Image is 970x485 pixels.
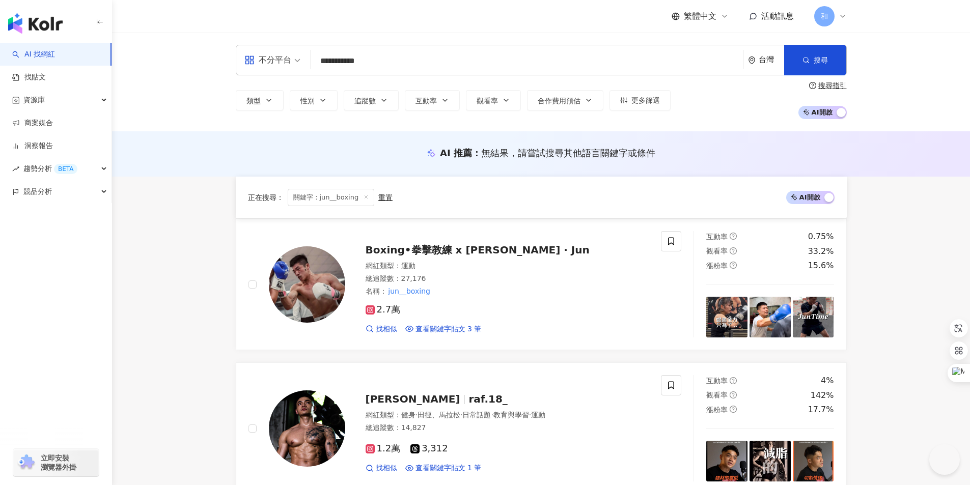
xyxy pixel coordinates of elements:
[16,454,36,471] img: chrome extension
[387,286,432,297] mark: jun__boxing
[706,391,728,399] span: 觀看率
[808,231,834,242] div: 0.75%
[248,193,284,202] span: 正在搜尋 ：
[761,11,794,21] span: 活動訊息
[730,233,737,240] span: question-circle
[481,148,655,158] span: 無結果，請嘗試搜尋其他語言關鍵字或條件
[609,90,671,110] button: 更多篩選
[706,441,747,482] img: post-image
[366,324,397,334] a: 找相似
[730,406,737,413] span: question-circle
[415,97,437,105] span: 互動率
[12,141,53,151] a: 洞察報告
[468,393,507,405] span: raf.18_
[808,246,834,257] div: 33.2%
[811,390,834,401] div: 142%
[236,218,847,350] a: KOL AvatarBoxing•拳擊教練 x [PERSON_NAME] · Jun網紅類型：運動總追蹤數：27,176名稱：jun__boxing2.7萬找相似查看關鍵字貼文 3 筆互動率q...
[418,411,460,419] span: 田徑、馬拉松
[415,411,418,419] span: ·
[821,375,834,386] div: 4%
[54,164,77,174] div: BETA
[440,147,655,159] div: AI 推薦 ：
[808,260,834,271] div: 15.6%
[809,82,816,89] span: question-circle
[410,443,448,454] span: 3,312
[269,390,345,467] img: KOL Avatar
[8,13,63,34] img: logo
[730,377,737,384] span: question-circle
[244,52,291,68] div: 不分平台
[706,233,728,241] span: 互動率
[269,246,345,323] img: KOL Avatar
[366,423,649,433] div: 總追蹤數 ： 14,827
[477,97,498,105] span: 觀看率
[23,180,52,203] span: 競品分析
[13,449,99,476] a: chrome extension立即安裝 瀏覽器外掛
[366,244,590,256] span: Boxing•拳擊教練 x [PERSON_NAME] · Jun
[529,411,531,419] span: ·
[527,90,603,110] button: 合作費用預估
[41,453,76,472] span: 立即安裝 瀏覽器外掛
[706,297,747,338] img: post-image
[290,90,338,110] button: 性別
[631,96,660,104] span: 更多篩選
[344,90,399,110] button: 追蹤數
[531,411,545,419] span: 運動
[405,463,482,473] a: 查看關鍵字貼文 1 筆
[366,286,432,297] span: 名稱 ：
[405,90,460,110] button: 互動率
[244,55,255,65] span: appstore
[462,411,491,419] span: 日常話題
[538,97,580,105] span: 合作費用預估
[730,247,737,254] span: question-circle
[366,463,397,473] a: 找相似
[793,441,834,482] img: post-image
[818,81,847,90] div: 搜尋指引
[12,165,19,173] span: rise
[415,463,482,473] span: 查看關鍵字貼文 1 筆
[288,189,375,206] span: 關鍵字：jun__boxing
[730,391,737,398] span: question-circle
[366,304,401,315] span: 2.7萬
[23,89,45,111] span: 資源庫
[236,90,284,110] button: 類型
[706,406,728,414] span: 漲粉率
[246,97,261,105] span: 類型
[730,262,737,269] span: question-circle
[748,56,756,64] span: environment
[706,377,728,385] span: 互動率
[793,297,834,338] img: post-image
[750,297,791,338] img: post-image
[684,11,716,22] span: 繁體中文
[23,157,77,180] span: 趨勢分析
[750,441,791,482] img: post-image
[466,90,521,110] button: 觀看率
[821,11,828,22] span: 和
[491,411,493,419] span: ·
[366,261,649,271] div: 網紅類型 ：
[706,247,728,255] span: 觀看率
[405,324,482,334] a: 查看關鍵字貼文 3 筆
[401,262,415,270] span: 運動
[460,411,462,419] span: ·
[300,97,315,105] span: 性別
[493,411,529,419] span: 教育與學習
[366,443,401,454] span: 1.2萬
[929,444,960,475] iframe: Help Scout Beacon - Open
[366,393,460,405] span: [PERSON_NAME]
[814,56,828,64] span: 搜尋
[366,410,649,420] div: 網紅類型 ：
[415,324,482,334] span: 查看關鍵字貼文 3 筆
[354,97,376,105] span: 追蹤數
[784,45,846,75] button: 搜尋
[759,55,784,64] div: 台灣
[376,463,397,473] span: 找相似
[401,411,415,419] span: 健身
[12,118,53,128] a: 商案媒合
[808,404,834,415] div: 17.7%
[378,193,393,202] div: 重置
[706,262,728,270] span: 漲粉率
[12,72,46,82] a: 找貼文
[366,274,649,284] div: 總追蹤數 ： 27,176
[12,49,55,60] a: searchAI 找網紅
